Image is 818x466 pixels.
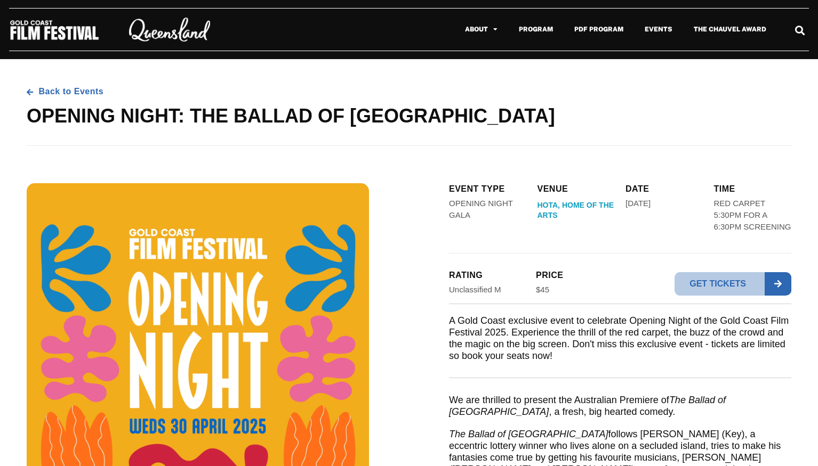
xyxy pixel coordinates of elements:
h5: Date [625,183,703,195]
span: Back to Events [36,86,104,97]
a: Events [634,17,683,42]
em: The Ballad of [GEOGRAPHIC_DATA] [449,395,726,417]
div: Search [791,21,809,39]
a: PDF Program [564,17,634,42]
em: The Ballad of [GEOGRAPHIC_DATA] [449,429,608,439]
h5: Venue [538,183,615,195]
a: About [454,17,508,42]
a: Program [508,17,564,42]
p: We are thrilled to present the Australian Premiere of , a fresh, big hearted comedy. [449,394,791,418]
div: [DATE] [625,198,651,209]
a: Get tickets [675,272,791,296]
div: A Gold Coast exclusive event to celebrate Opening Night of the Gold Coast Film Festival 2025. Exp... [449,315,791,362]
h5: Rating [449,269,533,281]
span: Get tickets [675,272,765,296]
h5: eVENT type [449,183,527,195]
div: OPENING NIGHT GALA [449,198,527,221]
p: RED CARPET 5:30PM FOR A 6:30PM SCREENING [714,198,792,233]
h5: Time [714,183,792,195]
h1: OPENING NIGHT: The Ballad of [GEOGRAPHIC_DATA] [27,103,791,129]
span: HOTA, Home of the Arts [538,200,615,223]
div: $45 [536,284,549,296]
a: Back to Events [27,86,103,97]
h5: Price [536,269,620,281]
nav: Menu [236,17,777,42]
a: The Chauvel Award [683,17,777,42]
div: Unclassified M [449,284,501,296]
